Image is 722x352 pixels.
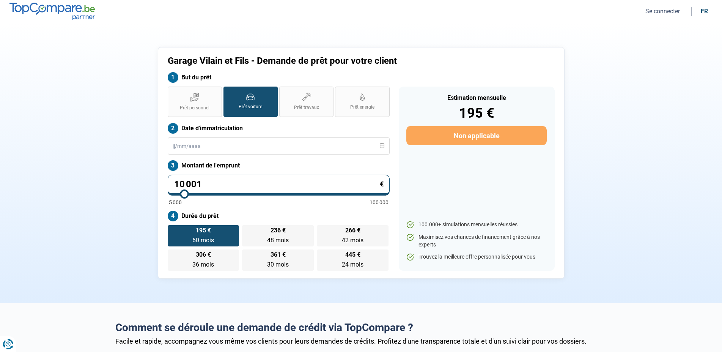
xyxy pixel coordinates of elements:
[342,237,363,244] span: 42 mois
[406,221,546,229] li: 100.000+ simulations mensuelles réussies
[345,227,360,234] span: 266 €
[406,234,546,248] li: Maximisez vos chances de financement grâce à nos experts
[168,160,390,171] label: Montant de l'emprunt
[168,72,390,83] label: But du prêt
[271,227,286,234] span: 236 €
[196,252,211,258] span: 306 €
[168,211,390,221] label: Durée du prêt
[294,104,319,111] span: Prêt travaux
[180,105,209,111] span: Prêt personnel
[345,252,360,258] span: 445 €
[239,104,262,110] span: Prêt voiture
[115,321,607,334] h2: Comment se déroule une demande de crédit via TopCompare ?
[115,337,607,345] div: Facile et rapide, accompagnez vous même vos clients pour leurs demandes de crédits. Profitez d'un...
[196,227,211,234] span: 195 €
[169,200,182,205] span: 5 000
[267,237,289,244] span: 48 mois
[271,252,286,258] span: 361 €
[406,106,546,120] div: 195 €
[168,55,456,66] h1: Garage Vilain et Fils - Demande de prêt pour votre client
[9,3,95,20] img: TopCompare.be
[192,261,214,268] span: 36 mois
[643,7,682,15] button: Se connecter
[701,8,708,15] div: fr
[168,137,390,155] input: jj/mm/aaaa
[406,253,546,261] li: Trouvez la meilleure offre personnalisée pour vous
[406,95,546,101] div: Estimation mensuelle
[267,261,289,268] span: 30 mois
[370,200,389,205] span: 100 000
[342,261,363,268] span: 24 mois
[406,126,546,145] button: Non applicable
[192,237,214,244] span: 60 mois
[350,104,374,110] span: Prêt énergie
[168,123,390,134] label: Date d'immatriculation
[380,181,384,188] span: €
